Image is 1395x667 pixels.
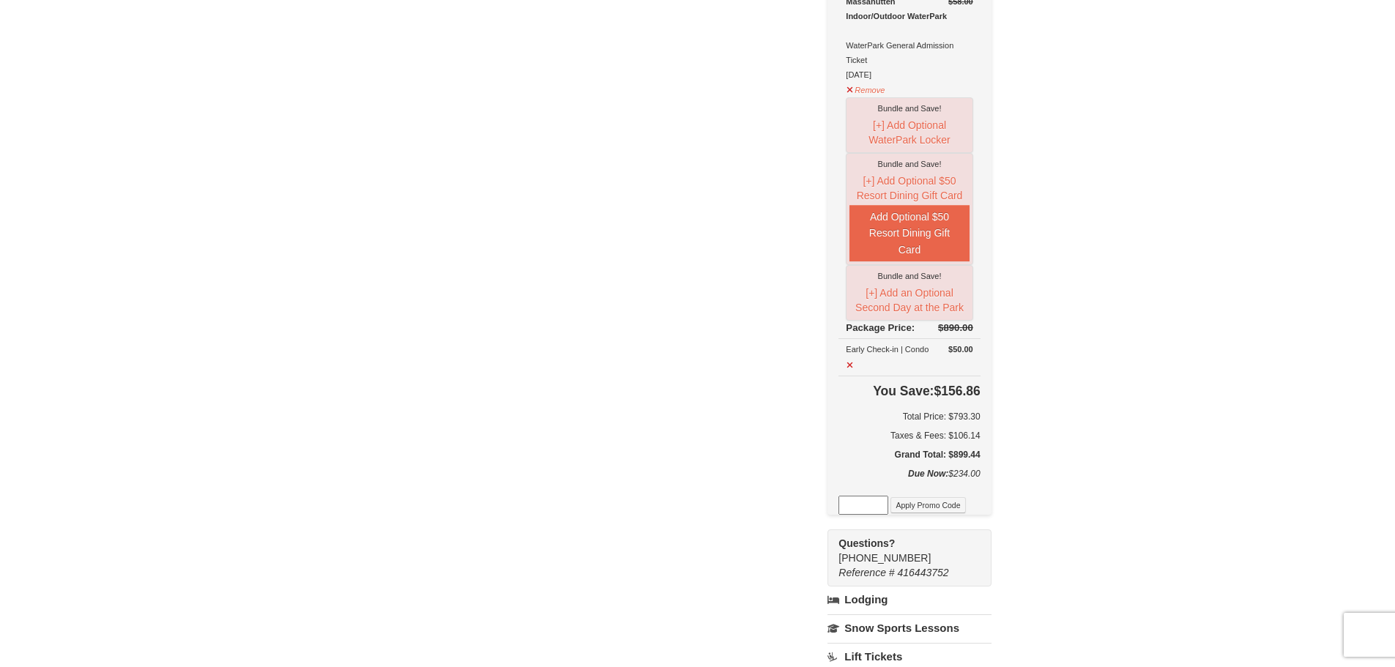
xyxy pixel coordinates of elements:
button: [+] Add an Optional Second Day at the Park [849,283,969,317]
h6: Total Price: $793.30 [838,409,980,424]
span: Package Price: [846,322,915,333]
span: 416443752 [898,567,949,578]
button: [+] Add Optional $50 Resort Dining Gift Card [849,171,969,205]
button: Add Optional $50 Resort Dining Gift Card [849,205,969,261]
button: [+] Add Optional WaterPark Locker [849,116,969,149]
span: Reference # [838,567,894,578]
a: Lodging [827,586,991,613]
div: Taxes & Fees: $106.14 [838,428,980,443]
h5: Grand Total: $899.44 [838,447,980,462]
a: Snow Sports Lessons [827,614,991,641]
div: Bundle and Save! [849,101,969,116]
span: You Save: [873,384,934,398]
div: Bundle and Save! [849,157,969,171]
del: $890.00 [938,322,973,333]
div: $234.00 [838,466,980,496]
button: Apply Promo Code [890,497,965,513]
strong: $50.00 [948,342,973,357]
h4: $156.86 [838,384,980,398]
button: Remove [846,79,885,97]
strong: Due Now: [908,469,948,479]
strong: Questions? [838,537,895,549]
td: Early Check-in | Condo [838,339,980,376]
div: Bundle and Save! [849,269,969,283]
span: [PHONE_NUMBER] [838,536,964,564]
